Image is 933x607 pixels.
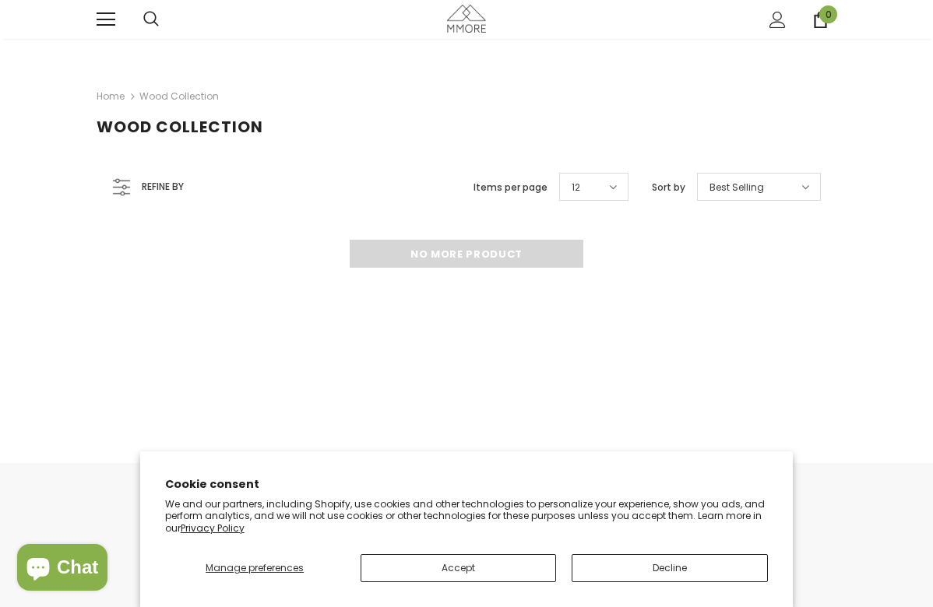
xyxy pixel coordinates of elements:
[361,554,557,582] button: Accept
[572,180,580,195] span: 12
[812,12,829,28] a: 0
[165,498,769,535] p: We and our partners, including Shopify, use cookies and other technologies to personalize your ex...
[139,89,219,103] a: Wood Collection
[709,180,764,195] span: Best Selling
[142,178,184,195] span: Refine by
[447,5,486,32] img: MMORE Cases
[474,180,547,195] label: Items per page
[165,476,769,493] h2: Cookie consent
[97,116,263,138] span: Wood Collection
[206,561,304,574] span: Manage preferences
[165,554,345,582] button: Manage preferences
[819,5,837,23] span: 0
[572,554,768,582] button: Decline
[97,87,125,106] a: Home
[181,521,245,535] a: Privacy Policy
[652,180,685,195] label: Sort by
[12,544,112,595] inbox-online-store-chat: Shopify online store chat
